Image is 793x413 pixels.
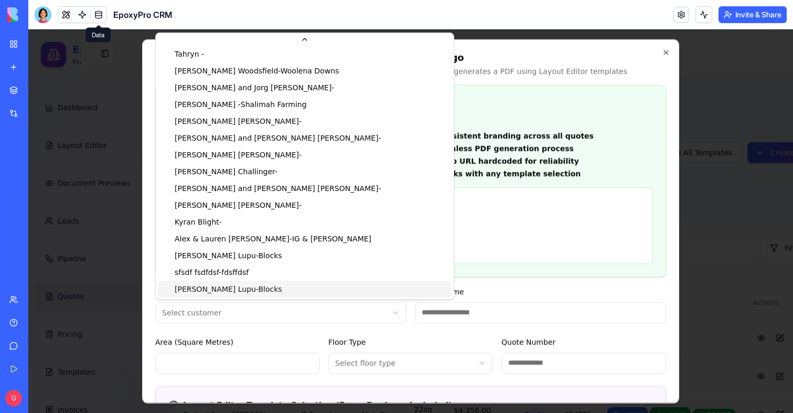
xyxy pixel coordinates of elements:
[146,120,273,131] span: [PERSON_NAME] [PERSON_NAME] -
[146,204,343,215] span: Alex & Lauren [PERSON_NAME] - IG & [PERSON_NAME]
[146,19,176,30] span: Tahryn -
[146,70,278,80] span: [PERSON_NAME] - Shalimah Farming
[146,53,306,63] span: [PERSON_NAME] and Jorg [PERSON_NAME] -
[113,8,172,21] span: EpoxyPro CRM
[146,154,353,164] span: [PERSON_NAME] and [PERSON_NAME] [PERSON_NAME] -
[146,238,220,248] span: sfsdf fsdfdsf - fdsffdsf
[5,390,22,407] span: G
[7,7,72,22] img: logo
[146,137,249,147] span: [PERSON_NAME] Challinger -
[146,36,310,47] span: [PERSON_NAME] Woodsfield - Woolena Downs
[146,255,254,265] span: [PERSON_NAME] Lupu - Blocks
[85,28,111,43] div: Data
[146,171,273,181] span: [PERSON_NAME] [PERSON_NAME] -
[146,87,273,97] span: [PERSON_NAME] [PERSON_NAME] -
[146,221,254,231] span: [PERSON_NAME] Lupu - Blocks
[146,187,194,198] span: Kyran Blight -
[719,6,787,23] button: Invite & Share
[146,103,353,114] span: [PERSON_NAME] and [PERSON_NAME] [PERSON_NAME] -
